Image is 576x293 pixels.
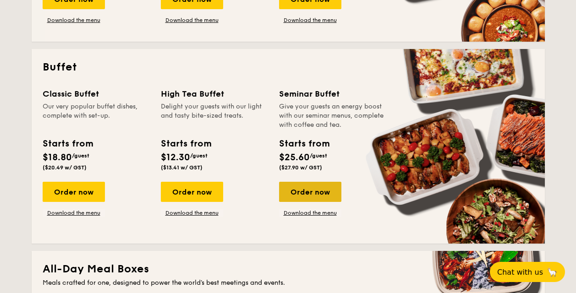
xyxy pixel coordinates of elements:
[279,87,386,100] div: Seminar Buffet
[43,209,105,217] a: Download the menu
[310,152,327,159] span: /guest
[72,152,89,159] span: /guest
[161,137,211,151] div: Starts from
[279,209,341,217] a: Download the menu
[161,87,268,100] div: High Tea Buffet
[161,152,190,163] span: $12.30
[43,182,105,202] div: Order now
[43,137,93,151] div: Starts from
[43,16,105,24] a: Download the menu
[43,164,87,171] span: ($20.49 w/ GST)
[279,16,341,24] a: Download the menu
[161,164,203,171] span: ($13.41 w/ GST)
[161,16,223,24] a: Download the menu
[279,102,386,130] div: Give your guests an energy boost with our seminar menus, complete with coffee and tea.
[43,278,534,288] div: Meals crafted for one, designed to power the world's best meetings and events.
[279,182,341,202] div: Order now
[161,209,223,217] a: Download the menu
[43,152,72,163] span: $18.80
[161,182,223,202] div: Order now
[43,60,534,75] h2: Buffet
[43,87,150,100] div: Classic Buffet
[497,268,543,277] span: Chat with us
[279,164,322,171] span: ($27.90 w/ GST)
[547,267,558,277] span: 🦙
[490,262,565,282] button: Chat with us🦙
[190,152,208,159] span: /guest
[279,152,310,163] span: $25.60
[279,137,329,151] div: Starts from
[43,102,150,130] div: Our very popular buffet dishes, complete with set-up.
[161,102,268,130] div: Delight your guests with our light and tasty bite-sized treats.
[43,262,534,277] h2: All-Day Meal Boxes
